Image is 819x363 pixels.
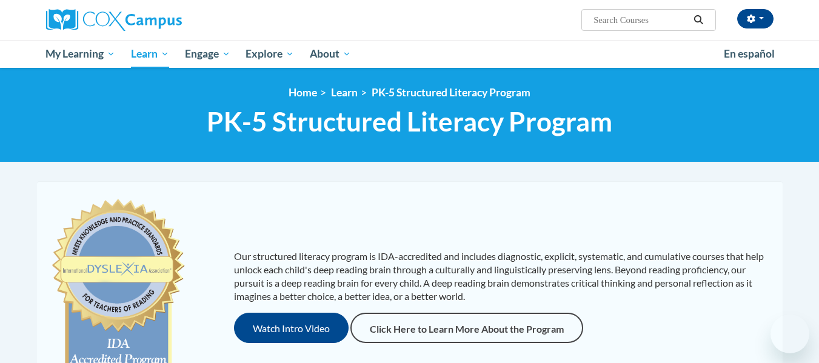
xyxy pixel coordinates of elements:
span: About [310,47,351,61]
p: Our structured literacy program is IDA-accredited and includes diagnostic, explicit, systematic, ... [234,250,771,303]
a: PK-5 Structured Literacy Program [372,86,530,99]
div: Main menu [28,40,792,68]
span: My Learning [45,47,115,61]
button: Watch Intro Video [234,313,349,343]
a: Engage [177,40,238,68]
a: My Learning [38,40,124,68]
input: Search Courses [592,13,689,27]
span: En español [724,47,775,60]
span: Engage [185,47,230,61]
a: Cox Campus [46,9,276,31]
a: Explore [238,40,302,68]
a: About [302,40,359,68]
button: Search [689,13,707,27]
span: PK-5 Structured Literacy Program [207,105,612,138]
span: Explore [246,47,294,61]
a: Learn [331,86,358,99]
span: Learn [131,47,169,61]
a: Click Here to Learn More About the Program [350,313,583,343]
img: Cox Campus [46,9,182,31]
a: En español [716,41,783,67]
a: Learn [123,40,177,68]
a: Home [289,86,317,99]
iframe: Button to launch messaging window [771,315,809,353]
button: Account Settings [737,9,774,28]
